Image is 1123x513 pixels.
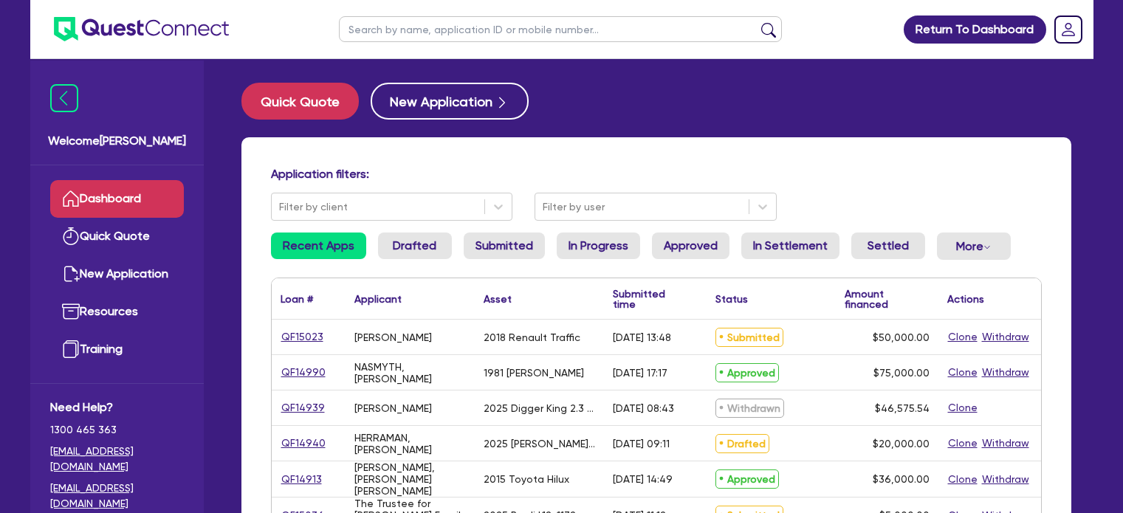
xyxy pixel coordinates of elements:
a: Recent Apps [271,233,366,259]
div: 2025 [PERSON_NAME] Jolion Facelift Premium 4x2 [484,438,595,450]
div: [DATE] 08:43 [613,402,674,414]
span: Approved [715,363,779,382]
button: Clone [947,399,978,416]
div: Actions [947,294,984,304]
div: [PERSON_NAME] [354,402,432,414]
div: [DATE] 09:11 [613,438,670,450]
span: Drafted [715,434,769,453]
div: Submitted time [613,289,684,309]
img: icon-menu-close [50,84,78,112]
span: Approved [715,469,779,489]
a: Return To Dashboard [904,16,1046,44]
a: Approved [652,233,729,259]
span: $46,575.54 [875,402,930,414]
a: In Progress [557,233,640,259]
span: $36,000.00 [873,473,930,485]
div: [PERSON_NAME], [PERSON_NAME] [PERSON_NAME] [354,461,466,497]
span: 1300 465 363 [50,422,184,438]
a: [EMAIL_ADDRESS][DOMAIN_NAME] [50,481,184,512]
button: New Application [371,83,529,120]
div: Status [715,294,748,304]
a: Training [50,331,184,368]
span: Withdrawn [715,399,784,418]
a: QF14940 [281,435,326,452]
span: $20,000.00 [873,438,930,450]
button: Clone [947,364,978,381]
a: Resources [50,293,184,331]
span: $50,000.00 [873,331,930,343]
div: Amount financed [845,289,930,309]
span: Need Help? [50,399,184,416]
span: Welcome [PERSON_NAME] [48,132,186,150]
div: [DATE] 14:49 [613,473,673,485]
a: [EMAIL_ADDRESS][DOMAIN_NAME] [50,444,184,475]
div: NASMYTH, [PERSON_NAME] [354,361,466,385]
button: Withdraw [981,328,1030,345]
img: quest-connect-logo-blue [54,17,229,41]
img: resources [62,303,80,320]
div: [DATE] 17:17 [613,367,667,379]
a: QF14939 [281,399,326,416]
span: $75,000.00 [873,367,930,379]
h4: Application filters: [271,167,1042,181]
img: training [62,340,80,358]
a: Settled [851,233,925,259]
div: HERRAMAN, [PERSON_NAME] [354,432,466,455]
div: 2025 Digger King 2.3 King Pro Pack [484,402,595,414]
a: In Settlement [741,233,839,259]
button: Dropdown toggle [937,233,1011,260]
div: 2018 Renault Traffic [484,331,580,343]
div: 1981 [PERSON_NAME] [484,367,584,379]
div: Applicant [354,294,402,304]
a: Submitted [464,233,545,259]
div: Asset [484,294,512,304]
span: Submitted [715,328,783,347]
button: Clone [947,471,978,488]
a: QF14913 [281,471,323,488]
a: Quick Quote [241,83,371,120]
a: Dashboard [50,180,184,218]
a: New Application [50,255,184,293]
div: 2015 Toyota Hilux [484,473,569,485]
button: Withdraw [981,364,1030,381]
img: new-application [62,265,80,283]
a: QF15023 [281,328,324,345]
div: [DATE] 13:48 [613,331,671,343]
div: [PERSON_NAME] [354,331,432,343]
button: Quick Quote [241,83,359,120]
a: Quick Quote [50,218,184,255]
button: Clone [947,328,978,345]
a: QF14990 [281,364,326,381]
div: Loan # [281,294,313,304]
button: Withdraw [981,471,1030,488]
input: Search by name, application ID or mobile number... [339,16,782,42]
button: Clone [947,435,978,452]
img: quick-quote [62,227,80,245]
button: Withdraw [981,435,1030,452]
a: Dropdown toggle [1049,10,1088,49]
a: Drafted [378,233,452,259]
